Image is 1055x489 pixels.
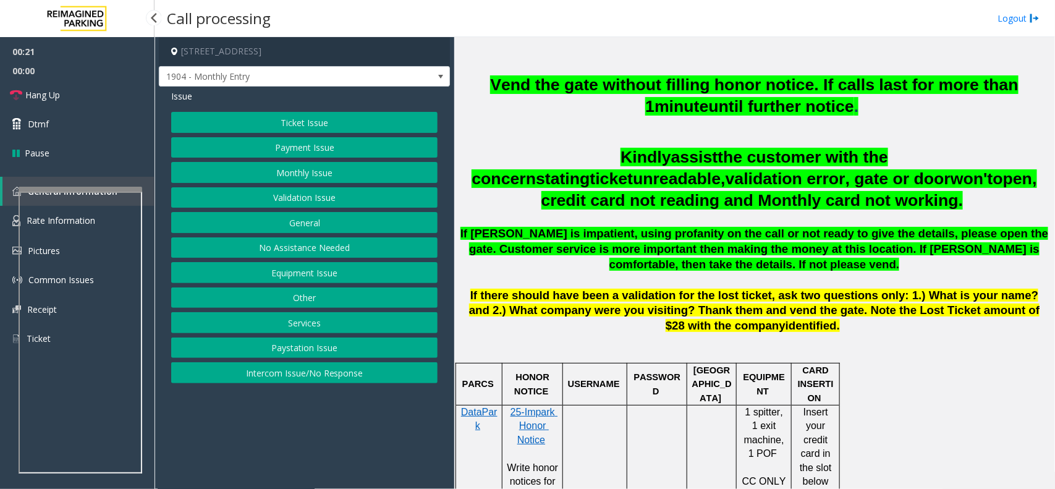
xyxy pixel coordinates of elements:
span: . [837,319,840,332]
span: assist [671,148,718,166]
button: Other [171,287,438,308]
span: If [PERSON_NAME] is impatient, using profanity on the call or not ready to give the details, plea... [460,227,1049,271]
button: Validation Issue [171,187,438,208]
img: logout [1030,12,1040,25]
span: 1904 - Monthly Entry [159,67,391,87]
h4: [STREET_ADDRESS] [159,37,450,66]
button: Ticket Issue [171,112,438,133]
button: Equipment Issue [171,262,438,283]
button: Intercom Issue/No Response [171,362,438,383]
span: Vend the gate without filling honor notice. If calls last for more than 1 [490,75,1019,116]
span: [GEOGRAPHIC_DATA] [692,365,732,403]
a: Logout [998,12,1040,25]
span: Hang Up [25,88,60,101]
span: won't [951,169,993,188]
img: 'icon' [12,247,22,255]
span: If there should have been a validation for the lost ticket, ask two questions only: 1.) What is y... [469,289,1040,333]
a: DataPark [461,407,498,431]
span: identified [786,319,837,332]
a: General Information [2,177,155,206]
span: until further notice [709,97,854,116]
span: minute [655,97,708,116]
button: Monthly Issue [171,162,438,183]
span: stating [536,169,590,188]
img: 'icon' [12,215,20,226]
span: the customer with the concern [472,148,888,188]
button: Paystation Issue [171,338,438,359]
span: Kindly [621,148,671,166]
button: Services [171,312,438,333]
button: No Assistance Needed [171,237,438,258]
img: 'icon' [12,187,22,196]
span: . [854,97,858,116]
img: 'icon' [12,305,21,313]
img: 'icon' [12,275,22,285]
span: PARCS [462,379,494,389]
span: ticket [590,169,633,188]
span: USERNAME [568,379,620,389]
span: Dtmf [28,117,49,130]
span: Issue [171,90,192,103]
span: HONOR NOTICE [514,372,552,396]
button: Payment Issue [171,137,438,158]
img: 'icon' [12,333,20,344]
a: 25-Impark Honor Notice [511,407,557,445]
span: open, credit card not reading and Monthly card not working. [541,169,1037,210]
span: PASSWORD [633,372,680,396]
span: validation error, gate or door [726,169,951,188]
span: General Information [28,185,117,197]
span: CARD INSERTION [798,365,834,403]
h3: Call processing [161,3,277,33]
span: Pause [25,147,49,159]
span: unreadable, [633,169,726,188]
button: General [171,212,438,233]
span: EQUIPMENT [744,372,786,396]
